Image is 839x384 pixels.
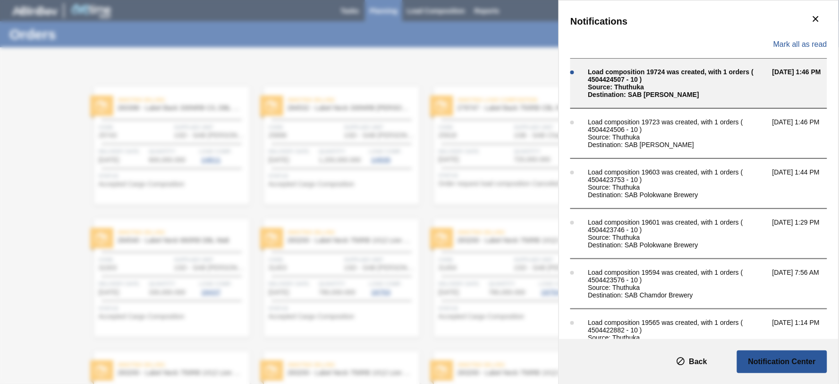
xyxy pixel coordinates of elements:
[772,168,837,199] span: [DATE] 1:44 PM
[588,133,768,141] div: Source: Thuthuka
[588,168,768,183] div: Load composition 19603 was created, with 1 orders ( 4504423753 - 10 )
[773,40,827,49] span: Mark all as read
[772,319,837,349] span: [DATE] 1:14 PM
[588,284,768,291] div: Source: Thuthuka
[772,218,837,249] span: [DATE] 1:29 PM
[772,68,837,98] span: [DATE] 1:46 PM
[588,191,768,199] div: Destination: SAB Polokwane Brewery
[588,269,768,284] div: Load composition 19594 was created, with 1 orders ( 4504423576 - 10 )
[588,91,768,98] div: Destination: SAB [PERSON_NAME]
[772,118,837,148] span: [DATE] 1:46 PM
[588,83,768,91] div: Source: Thuthuka
[588,334,768,341] div: Source: Thuthuka
[588,218,768,234] div: Load composition 19601 was created, with 1 orders ( 4504423746 - 10 )
[588,141,768,148] div: Destination: SAB [PERSON_NAME]
[588,291,768,299] div: Destination: SAB Chamdor Brewery
[588,241,768,249] div: Destination: SAB Polokwane Brewery
[772,269,837,299] span: [DATE] 7:56 AM
[588,118,768,133] div: Load composition 19723 was created, with 1 orders ( 4504424506 - 10 )
[588,319,768,334] div: Load composition 19565 was created, with 1 orders ( 4504422882 - 10 )
[588,234,768,241] div: Source: Thuthuka
[588,183,768,191] div: Source: Thuthuka
[588,68,768,83] div: Load composition 19724 was created, with 1 orders ( 4504424507 - 10 )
